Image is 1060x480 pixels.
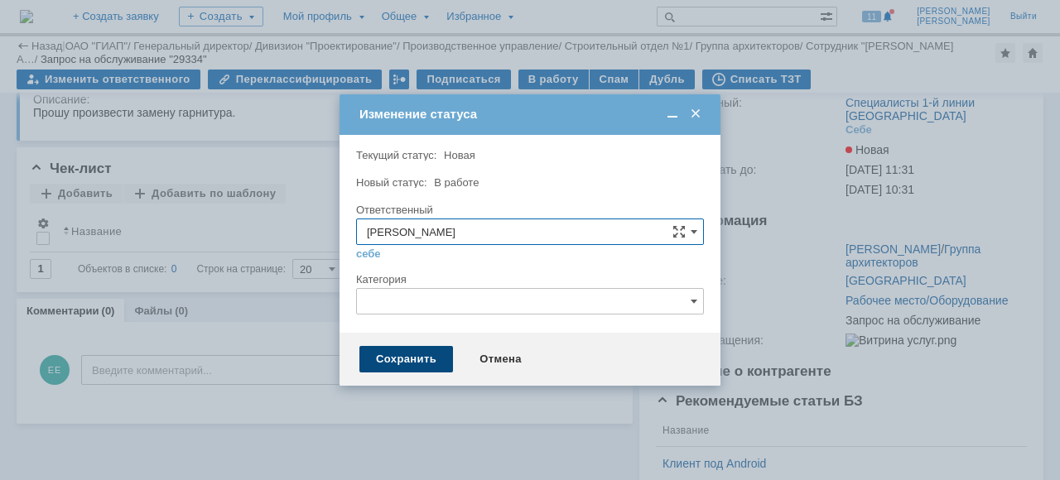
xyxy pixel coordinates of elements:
[687,107,704,122] span: Закрыть
[356,274,701,285] div: Категория
[356,204,701,215] div: Ответственный
[444,149,475,161] span: Новая
[356,176,427,189] label: Новый статус:
[356,149,436,161] label: Текущий статус:
[664,107,681,122] span: Свернуть (Ctrl + M)
[356,247,381,261] a: себе
[672,225,686,238] span: Сложная форма
[434,176,479,189] span: В работе
[359,107,704,122] div: Изменение статуса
